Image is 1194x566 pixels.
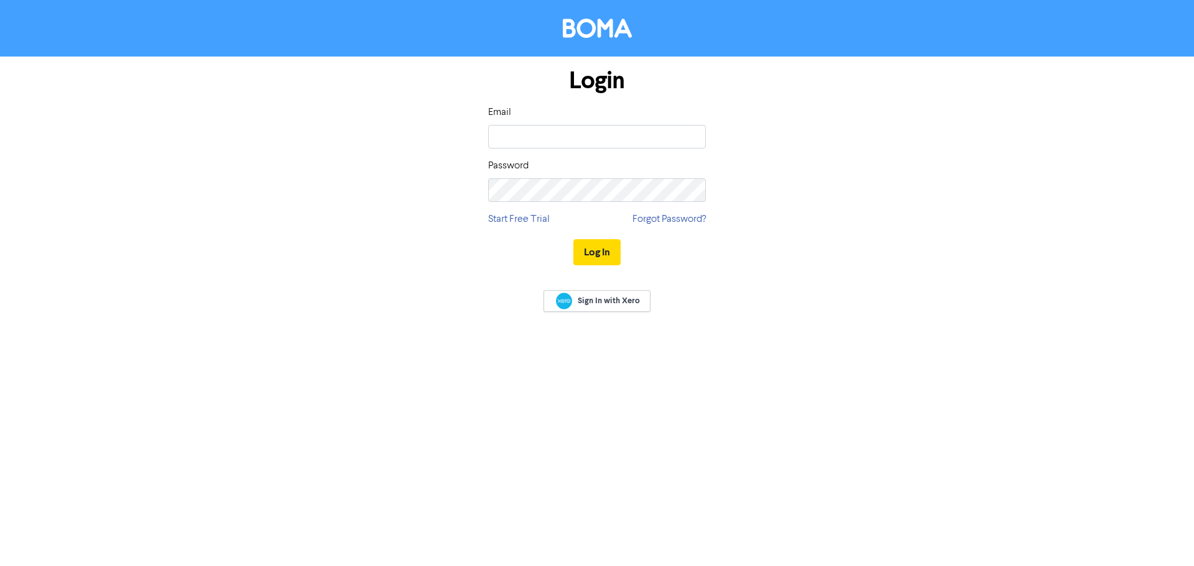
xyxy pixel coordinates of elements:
span: Sign In with Xero [578,295,640,306]
img: BOMA Logo [563,19,632,38]
label: Email [488,105,511,120]
button: Log In [573,239,621,265]
a: Sign In with Xero [544,290,650,312]
h1: Login [488,66,706,95]
a: Forgot Password? [632,212,706,227]
label: Password [488,158,529,173]
img: Xero logo [556,293,572,309]
a: Start Free Trial [488,212,550,227]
